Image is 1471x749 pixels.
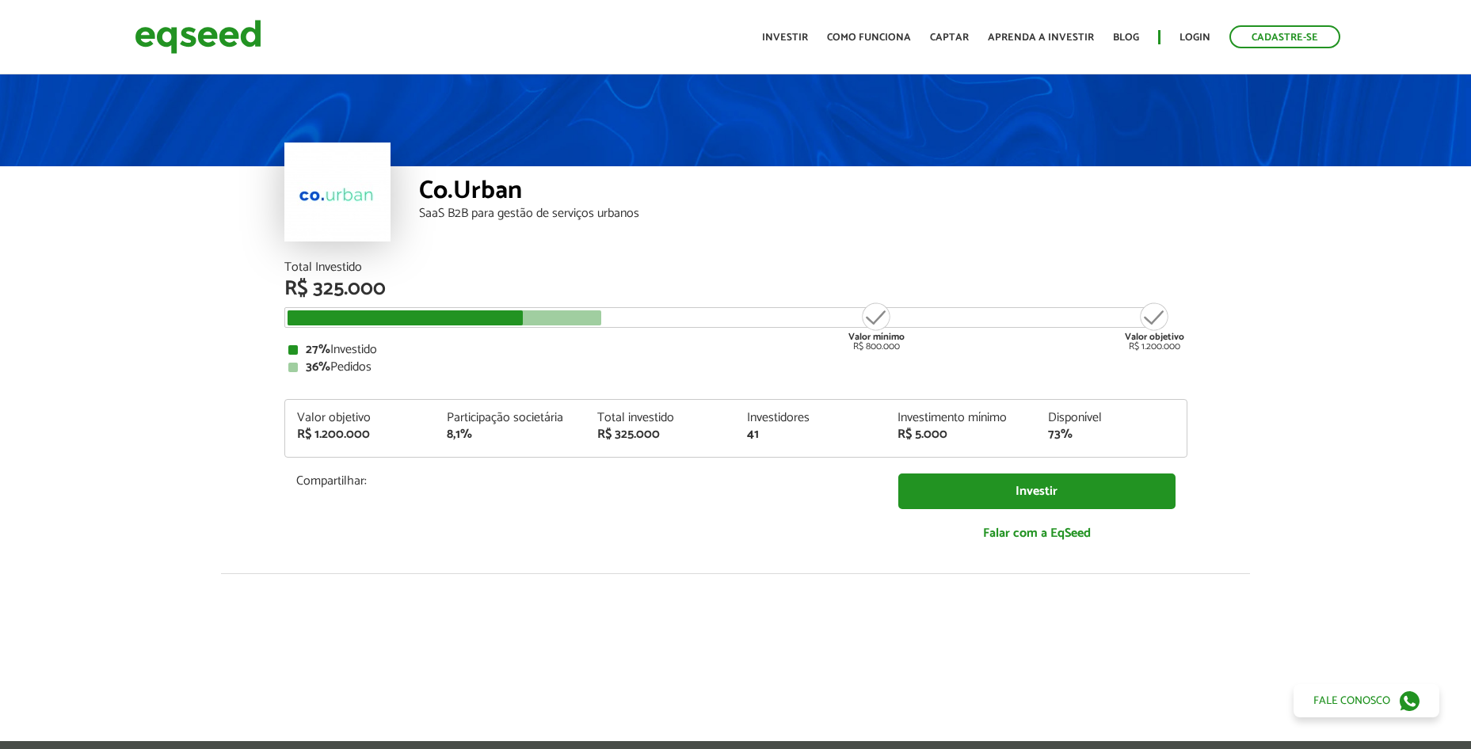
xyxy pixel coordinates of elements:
[1125,329,1184,344] strong: Valor objetivo
[897,412,1024,424] div: Investimento mínimo
[1048,428,1175,441] div: 73%
[288,361,1183,374] div: Pedidos
[306,339,330,360] strong: 27%
[1179,32,1210,43] a: Login
[930,32,969,43] a: Captar
[1048,412,1175,424] div: Disponível
[1229,25,1340,48] a: Cadastre-se
[847,301,906,352] div: R$ 800.000
[897,428,1024,441] div: R$ 5.000
[297,412,424,424] div: Valor objetivo
[447,412,574,424] div: Participação societária
[284,279,1187,299] div: R$ 325.000
[419,207,1187,220] div: SaaS B2B para gestão de serviços urbanos
[1113,32,1139,43] a: Blog
[762,32,808,43] a: Investir
[296,473,875,489] p: Compartilhar:
[898,517,1176,549] a: Falar com a EqSeed
[898,473,1176,509] a: Investir
[297,428,424,441] div: R$ 1.200.000
[747,428,874,441] div: 41
[288,344,1183,356] div: Investido
[747,412,874,424] div: Investidores
[597,428,724,441] div: R$ 325.000
[1294,684,1439,717] a: Fale conosco
[827,32,911,43] a: Como funciona
[988,32,1094,43] a: Aprenda a investir
[1125,301,1184,352] div: R$ 1.200.000
[135,16,261,58] img: EqSeed
[848,329,905,344] strong: Valor mínimo
[284,261,1187,274] div: Total Investido
[419,178,1187,207] div: Co.Urban
[597,412,724,424] div: Total investido
[447,428,574,441] div: 8,1%
[306,356,330,378] strong: 36%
